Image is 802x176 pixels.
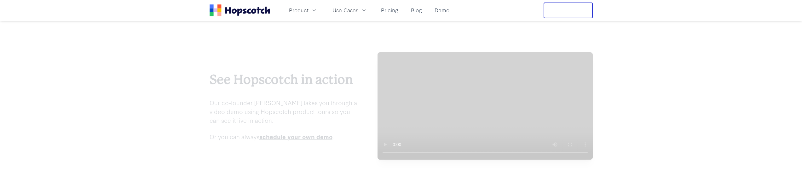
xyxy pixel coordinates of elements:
button: Free Trial [544,3,593,18]
a: Home [210,4,270,16]
h2: See Hopscotch in action [210,71,357,88]
a: schedule your own demo [259,132,332,141]
a: Demo [432,5,452,15]
span: Use Cases [332,6,358,14]
button: Use Cases [329,5,371,15]
button: Product [285,5,321,15]
a: Pricing [378,5,401,15]
span: Product [289,6,309,14]
a: Blog [408,5,424,15]
p: Or you can always . [210,132,357,141]
p: Our co-founder [PERSON_NAME] takes you through a video demo using Hopscotch product tours so you ... [210,98,357,125]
